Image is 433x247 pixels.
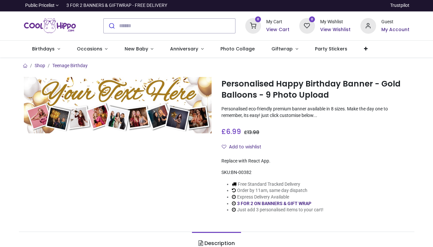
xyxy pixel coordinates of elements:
a: 3 FOR 2 ON BANNERS & GIFT WRAP [237,201,311,206]
a: Occasions [68,41,116,58]
li: Just add 3 personalised items to your cart! [232,207,323,213]
a: Trustpilot [390,2,409,9]
span: 6.99 [226,127,241,136]
button: Submit [104,19,119,33]
img: Personalised Happy Birthday Banner - Gold Balloons - 9 Photo Upload [24,77,212,133]
i: Add to wishlist [222,144,226,149]
h1: Personalised Happy Birthday Banner - Gold Balloons - 9 Photo Upload [221,78,409,101]
div: 3 FOR 2 BANNERS & GIFTWRAP - FREE DELIVERY [66,2,167,9]
span: £ [244,129,259,136]
a: New Baby [116,41,162,58]
span: Occasions [77,46,102,52]
div: SKU: [221,169,409,176]
a: Logo of Cool Hippo [24,17,76,35]
li: Free Standard Tracked Delivery [232,181,323,188]
span: Giftwrap [271,46,293,52]
li: Express Delivery Available [232,194,323,200]
span: Anniversary [170,46,198,52]
div: My Wishlist [320,19,351,25]
span: New Baby [125,46,148,52]
span: 13.98 [247,129,259,136]
sup: 0 [309,16,315,23]
li: Order by 11am, same day dispatch [232,187,323,194]
a: 0 [299,23,315,28]
a: View Wishlist [320,27,351,33]
div: Replace with React App. [221,158,409,164]
a: Shop [35,63,45,68]
a: Teenage Birthday [52,63,88,68]
span: £ [221,127,241,136]
span: Party Stickers [315,46,347,52]
a: Public Pricelist [24,2,59,9]
sup: 0 [255,16,261,23]
p: Personalised eco-friendly premium banner available in 8 sizes. Make the day one to remember, its ... [221,106,409,119]
div: Guest [381,19,409,25]
img: Cool Hippo [24,17,76,35]
button: Add to wishlistAdd to wishlist [221,142,267,153]
a: 0 [245,23,261,28]
a: View Cart [266,27,289,33]
div: My Cart [266,19,289,25]
a: Anniversary [162,41,212,58]
span: Public Pricelist [25,2,55,9]
a: Birthdays [24,41,69,58]
span: Photo Collage [220,46,255,52]
a: My Account [381,27,409,33]
span: BN-00382 [231,170,251,175]
span: Birthdays [32,46,55,52]
a: Giftwrap [263,41,307,58]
